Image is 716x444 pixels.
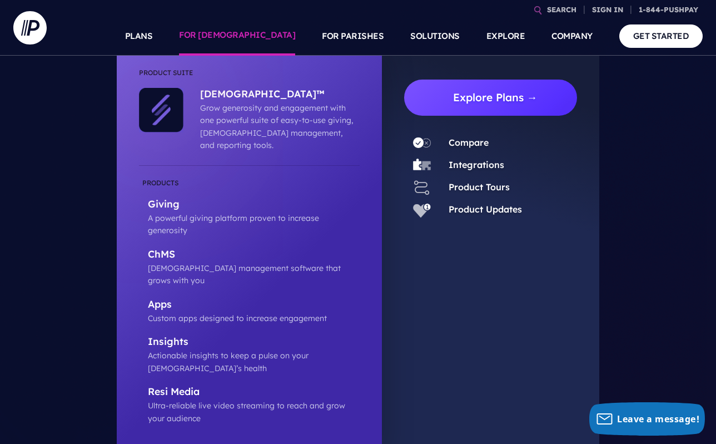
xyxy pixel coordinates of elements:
[413,201,431,219] img: Product Updates - Icon
[125,17,153,56] a: PLANS
[148,198,360,212] p: Giving
[413,80,577,116] a: Explore Plans →
[139,336,360,374] a: Insights Actionable insights to keep a pulse on your [DEMOGRAPHIC_DATA]’s health
[183,88,354,152] a: [DEMOGRAPHIC_DATA]™ Grow generosity and engagement with one powerful suite of easy-to-use giving,...
[589,402,705,436] button: Leave a message!
[139,248,360,287] a: ChMS [DEMOGRAPHIC_DATA] management software that grows with you
[619,24,703,47] a: GET STARTED
[449,181,510,193] a: Product Tours
[139,88,183,132] img: ChurchStaq™ - Icon
[148,298,360,312] p: Apps
[148,349,360,374] p: Actionable insights to keep a pulse on your [DEMOGRAPHIC_DATA]’s health
[148,336,360,349] p: Insights
[179,17,295,56] a: FOR [DEMOGRAPHIC_DATA]
[413,179,431,196] img: Product Tours - Icon
[449,159,504,170] a: Integrations
[404,201,440,219] a: Product Updates - Icon
[551,17,593,56] a: COMPANY
[322,17,384,56] a: FOR PARISHES
[148,312,360,324] p: Custom apps designed to increase engagement
[617,413,699,425] span: Leave a message!
[404,179,440,196] a: Product Tours - Icon
[404,156,440,174] a: Integrations - Icon
[139,67,360,88] li: Product Suite
[139,298,360,325] a: Apps Custom apps designed to increase engagement
[148,248,360,262] p: ChMS
[449,137,489,148] a: Compare
[200,102,354,152] p: Grow generosity and engagement with one powerful suite of easy-to-use giving, [DEMOGRAPHIC_DATA] ...
[413,134,431,152] img: Compare - Icon
[148,262,360,287] p: [DEMOGRAPHIC_DATA] management software that grows with you
[200,88,354,102] p: [DEMOGRAPHIC_DATA]™
[139,177,360,237] a: Giving A powerful giving platform proven to increase generosity
[413,156,431,174] img: Integrations - Icon
[410,17,460,56] a: SOLUTIONS
[148,212,360,237] p: A powerful giving platform proven to increase generosity
[139,386,360,425] a: Resi Media Ultra-reliable live video streaming to reach and grow your audience
[148,386,360,399] p: Resi Media
[449,204,522,215] a: Product Updates
[404,134,440,152] a: Compare - Icon
[486,17,525,56] a: EXPLORE
[148,399,360,425] p: Ultra-reliable live video streaming to reach and grow your audience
